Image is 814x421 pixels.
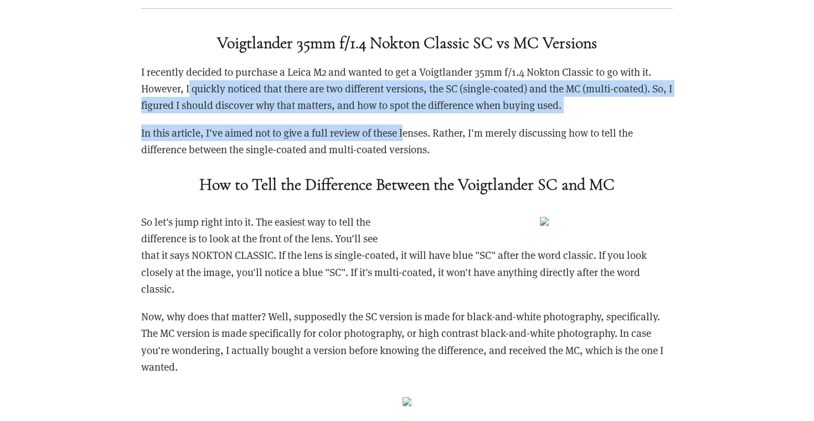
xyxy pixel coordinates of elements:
p: So let's jump right into it. The easiest way to tell the difference is to look at the front of th... [141,214,673,298]
img: q [403,397,411,406]
img: q [540,217,549,226]
p: I recently decided to purchase a Leica M2 and wanted to get a Voigtlander 35mm f/1.4 Nokton Class... [141,64,673,114]
strong: Voigtlander 35mm f/1.4 Nokton Classic SC vs MC Versions [217,33,597,53]
p: Now, why does that matter? Well, supposedly the SC version is made for black-and-white photograph... [141,308,673,376]
strong: How to Tell the Difference Between the Voigtlander SC and MC [199,174,615,195]
p: In this article, I've aimed not to give a full review of these lenses. Rather, I'm merely discuss... [141,124,673,158]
